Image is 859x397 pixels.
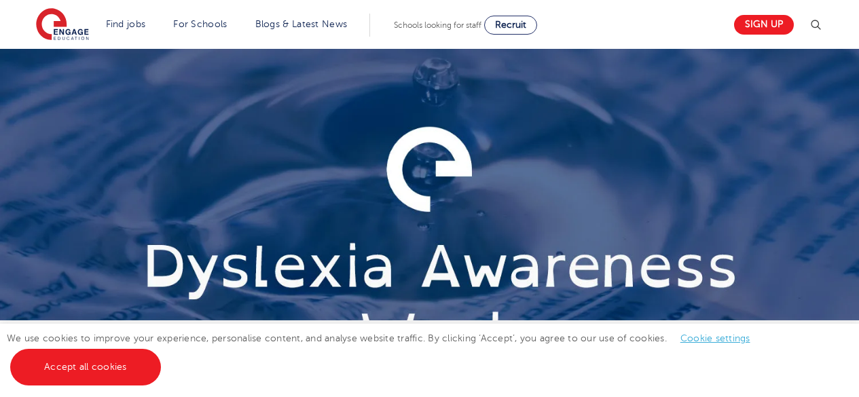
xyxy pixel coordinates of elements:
[734,15,794,35] a: Sign up
[394,20,481,30] span: Schools looking for staff
[7,333,764,372] span: We use cookies to improve your experience, personalise content, and analyse website traffic. By c...
[255,19,348,29] a: Blogs & Latest News
[10,349,161,385] a: Accept all cookies
[680,333,750,343] a: Cookie settings
[173,19,227,29] a: For Schools
[106,19,146,29] a: Find jobs
[484,16,537,35] a: Recruit
[36,8,89,42] img: Engage Education
[495,20,526,30] span: Recruit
